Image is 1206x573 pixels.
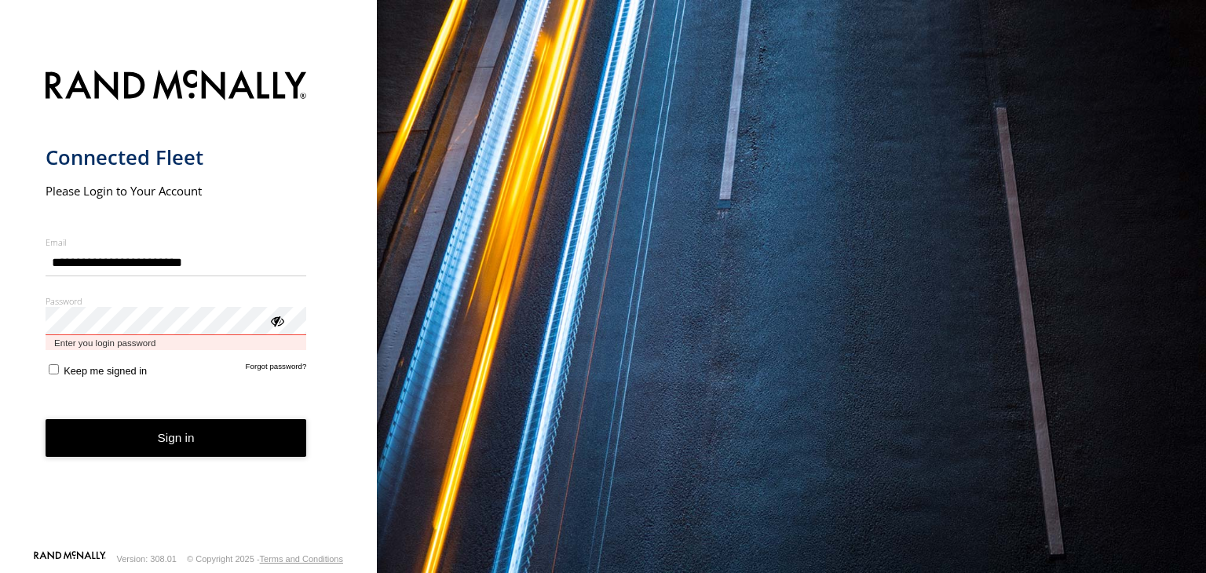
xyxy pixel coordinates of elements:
[46,295,307,307] label: Password
[46,183,307,199] h2: Please Login to Your Account
[187,554,343,564] div: © Copyright 2025 -
[46,60,332,549] form: main
[46,236,307,248] label: Email
[34,551,106,567] a: Visit our Website
[46,419,307,458] button: Sign in
[246,362,307,377] a: Forgot password?
[49,364,59,374] input: Keep me signed in
[46,144,307,170] h1: Connected Fleet
[64,365,147,377] span: Keep me signed in
[46,335,307,350] span: Enter you login password
[269,312,284,328] div: ViewPassword
[260,554,343,564] a: Terms and Conditions
[46,67,307,107] img: Rand McNally
[117,554,177,564] div: Version: 308.01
